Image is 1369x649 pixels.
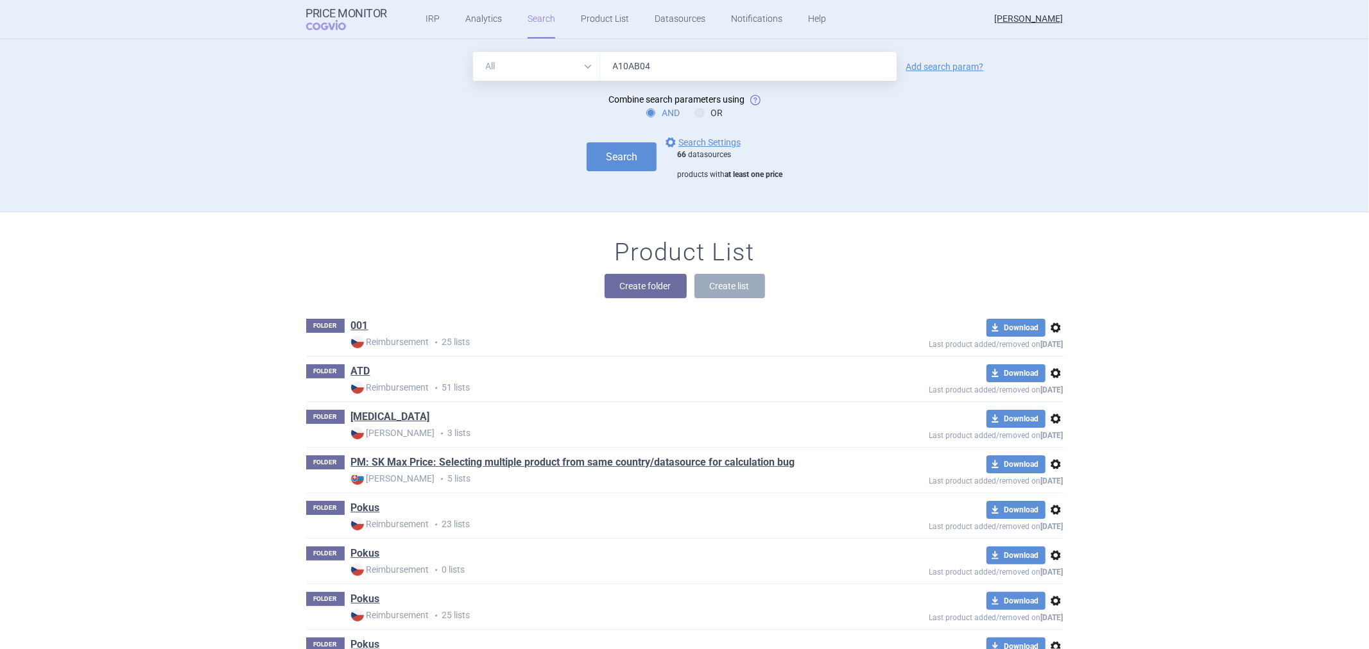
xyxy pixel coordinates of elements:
a: Pokus [351,592,380,606]
strong: [DATE] [1041,522,1063,531]
h1: 001 [351,319,368,335]
p: 23 lists [351,518,836,531]
a: 001 [351,319,368,333]
button: Download [986,319,1046,337]
strong: Price Monitor [306,7,388,20]
p: FOLDER [306,455,345,469]
button: Download [986,410,1046,428]
i: • [429,518,442,531]
img: CZ [351,426,364,439]
h1: Pokus [351,501,380,518]
h1: Humira [351,410,430,426]
strong: [DATE] [1041,340,1063,349]
p: Last product added/removed on [836,519,1063,531]
strong: Reimbursement [351,609,429,621]
strong: Reimbursement [351,335,429,348]
strong: Reimbursement [351,381,429,394]
p: 3 lists [351,426,836,440]
button: Create folder [605,274,687,298]
strong: [DATE] [1041,385,1063,394]
a: Search Settings [663,135,741,150]
img: CZ [351,518,364,530]
i: • [429,336,442,349]
i: • [429,382,442,394]
button: Download [986,546,1046,564]
button: Download [986,501,1046,519]
a: Price MonitorCOGVIO [306,7,388,31]
img: CZ [351,335,364,348]
label: OR [695,106,723,119]
p: Last product added/removed on [836,428,1063,440]
a: Pokus [351,501,380,515]
p: Last product added/removed on [836,382,1063,394]
a: PM: SK Max Price: Selecting multiple product from same country/datasource for calculation bug [351,455,795,469]
strong: [DATE] [1041,613,1063,622]
p: 25 lists [351,335,836,349]
h1: Pokus [351,546,380,563]
span: COGVIO [306,20,364,30]
p: FOLDER [306,410,345,424]
a: Add search param? [906,62,984,71]
strong: [DATE] [1041,476,1063,485]
i: • [435,473,448,485]
p: FOLDER [306,501,345,515]
div: datasources products with [677,150,782,180]
h1: Pokus [351,592,380,609]
p: Last product added/removed on [836,337,1063,349]
i: • [429,564,442,577]
button: Search [587,142,657,171]
img: CZ [351,563,364,576]
p: 25 lists [351,609,836,622]
p: FOLDER [306,546,345,560]
button: Download [986,364,1046,382]
strong: [PERSON_NAME] [351,426,435,439]
p: 0 lists [351,563,836,577]
h1: ATD [351,364,370,381]
img: SK [351,472,364,485]
h1: Product List [615,238,755,267]
button: Create list [694,274,765,298]
a: ATD [351,364,370,378]
p: 5 lists [351,472,836,485]
a: Pokus [351,546,380,560]
h1: PM: SK Max Price: Selecting multiple product from same country/datasource for calculation bug [351,455,795,472]
p: FOLDER [306,319,345,333]
button: Download [986,455,1046,473]
button: Download [986,592,1046,610]
span: Combine search parameters using [609,94,745,105]
p: FOLDER [306,592,345,606]
p: 51 lists [351,381,836,394]
strong: [DATE] [1041,431,1063,440]
strong: Reimbursement [351,563,429,576]
p: Last product added/removed on [836,564,1063,577]
i: • [429,609,442,622]
p: FOLDER [306,364,345,378]
strong: [DATE] [1041,568,1063,577]
strong: Reimbursement [351,518,429,530]
a: [MEDICAL_DATA] [351,410,430,424]
strong: 66 [677,150,686,159]
strong: [PERSON_NAME] [351,472,435,485]
i: • [435,427,448,440]
p: Last product added/removed on [836,473,1063,485]
strong: at least one price [725,170,782,179]
label: AND [646,106,680,119]
p: Last product added/removed on [836,610,1063,622]
img: CZ [351,609,364,621]
img: CZ [351,381,364,394]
